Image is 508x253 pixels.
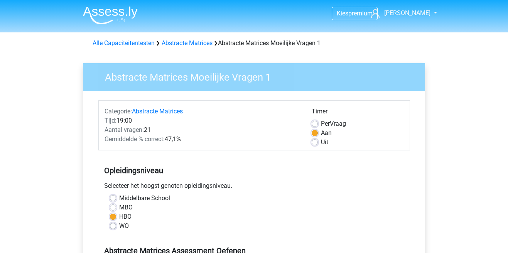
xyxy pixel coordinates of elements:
a: Abstracte Matrices [132,108,183,115]
label: HBO [119,212,132,221]
span: Gemiddelde % correct: [105,135,165,143]
h5: Opleidingsniveau [104,163,404,178]
div: Timer [312,107,404,119]
a: Abstracte Matrices [162,39,213,47]
a: [PERSON_NAME] [368,8,431,18]
span: Aantal vragen: [105,126,144,133]
span: Per [321,120,330,127]
div: Selecteer het hoogst genoten opleidingsniveau. [98,181,410,194]
span: Tijd: [105,117,116,124]
div: 19:00 [99,116,306,125]
label: MBO [119,203,133,212]
span: Kies [337,10,348,17]
span: [PERSON_NAME] [384,9,430,17]
div: 21 [99,125,306,135]
img: Assessly [83,6,138,24]
span: premium [348,10,373,17]
span: Categorie: [105,108,132,115]
div: Abstracte Matrices Moeilijke Vragen 1 [89,39,419,48]
label: WO [119,221,129,231]
h3: Abstracte Matrices Moeilijke Vragen 1 [96,68,419,83]
div: 47,1% [99,135,306,144]
a: Alle Capaciteitentesten [93,39,155,47]
label: Uit [321,138,328,147]
a: Kiespremium [332,8,377,19]
label: Vraag [321,119,346,128]
label: Aan [321,128,332,138]
label: Middelbare School [119,194,170,203]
